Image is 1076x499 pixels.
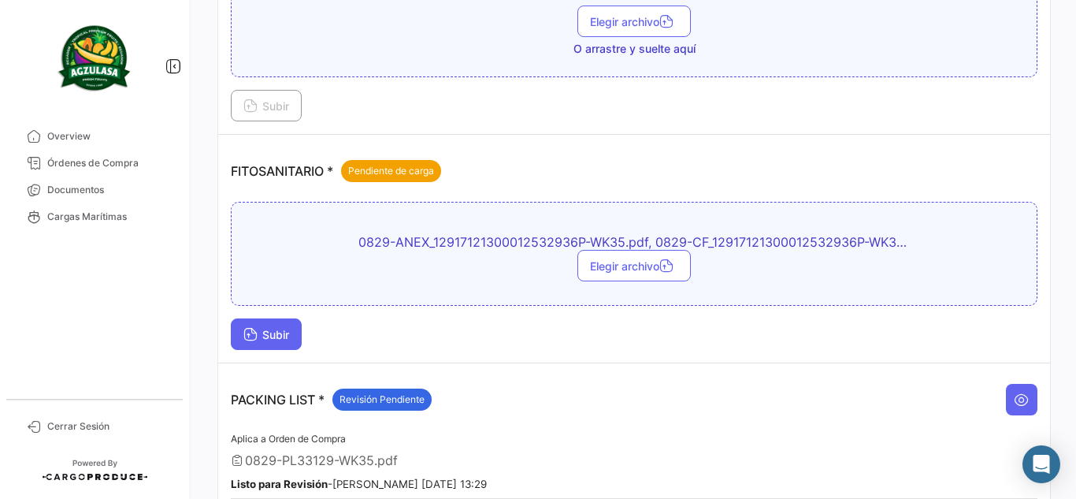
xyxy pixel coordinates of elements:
[231,160,441,182] p: FITOSANITARIO *
[55,19,134,98] img: agzulasa-logo.png
[231,478,328,490] b: Listo para Revisión
[231,90,302,121] button: Subir
[573,41,696,57] span: O arrastre y suelte aquí
[47,129,170,143] span: Overview
[590,15,678,28] span: Elegir archivo
[13,123,176,150] a: Overview
[13,177,176,203] a: Documentos
[13,203,176,230] a: Cargas Marítimas
[47,156,170,170] span: Órdenes de Compra
[245,452,398,468] span: 0829-PL33129-WK35.pdf
[1022,445,1060,483] div: Abrir Intercom Messenger
[348,164,434,178] span: Pendiente de carga
[577,250,691,281] button: Elegir archivo
[231,318,302,350] button: Subir
[243,99,289,113] span: Subir
[243,328,289,341] span: Subir
[47,419,170,434] span: Cerrar Sesión
[231,389,432,411] p: PACKING LIST *
[577,6,691,37] button: Elegir archivo
[13,150,176,177] a: Órdenes de Compra
[231,433,346,445] span: Aplica a Orden de Compra
[47,183,170,197] span: Documentos
[339,393,425,407] span: Revisión Pendiente
[358,234,910,250] span: 0829-ANEX_12917121300012532936P-WK35.pdf, 0829-CF_12917121300012532936P-WK35.pdf
[47,210,170,224] span: Cargas Marítimas
[231,478,487,490] small: - [PERSON_NAME] [DATE] 13:29
[590,259,678,273] span: Elegir archivo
